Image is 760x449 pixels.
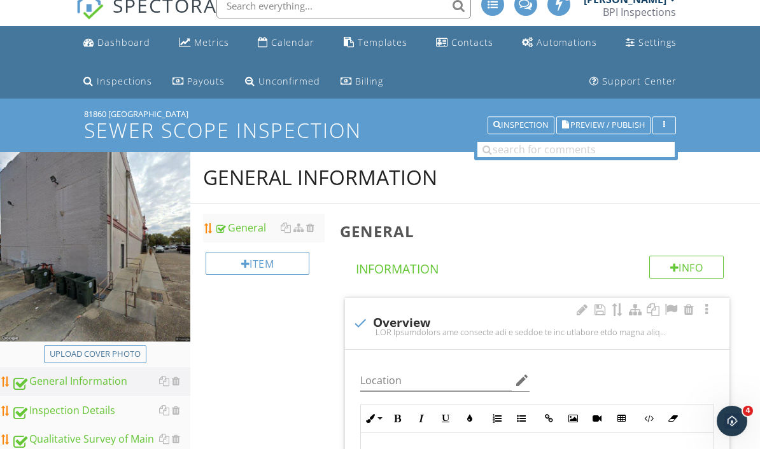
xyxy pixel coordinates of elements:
[335,70,388,93] a: Billing
[488,118,554,130] a: Inspection
[517,31,602,55] a: Automations (Advanced)
[258,75,320,87] div: Unconfirmed
[493,121,549,130] div: Inspection
[570,121,645,130] span: Preview / Publish
[174,31,234,55] a: Metrics
[661,406,685,431] button: Clear Formatting
[433,406,458,431] button: Underline (Ctrl+U)
[584,70,682,93] a: Support Center
[556,118,651,130] a: Preview / Publish
[339,31,412,55] a: Templates
[340,223,740,240] h3: General
[187,75,225,87] div: Payouts
[717,406,747,436] iframe: Intercom live chat
[361,406,385,431] button: Inline Style
[637,406,661,431] button: Code View
[355,75,383,87] div: Billing
[97,36,150,48] div: Dashboard
[458,406,482,431] button: Colors
[271,36,314,48] div: Calendar
[649,256,724,279] div: Info
[385,406,409,431] button: Bold (Ctrl+B)
[556,116,651,134] button: Preview / Publish
[97,75,152,87] div: Inspections
[253,31,320,55] a: Calendar
[206,252,310,275] div: Item
[514,373,530,388] i: edit
[451,36,493,48] div: Contacts
[194,36,229,48] div: Metrics
[621,31,682,55] a: Settings
[78,31,155,55] a: Dashboard
[84,119,676,141] h1: Sewer Scope Inspection
[167,70,230,93] a: Payouts
[477,142,675,157] input: search for comments
[78,70,157,93] a: Inspections
[11,403,190,419] div: Inspection Details
[537,36,597,48] div: Automations
[603,6,676,18] div: BPI Inspections
[743,406,753,416] span: 4
[44,345,146,363] button: Upload cover photo
[409,406,433,431] button: Italic (Ctrl+I)
[585,406,609,431] button: Insert Video
[215,220,325,235] div: General
[353,327,722,337] div: LOR Ipsumdolors ame consecte adi e seddoe te inc utlabore etdo magna aliq en ad minimv qu nostrud...
[11,373,190,390] div: General Information
[561,406,585,431] button: Insert Image (Ctrl+P)
[358,36,407,48] div: Templates
[50,348,141,361] div: Upload cover photo
[360,370,512,391] input: Location
[356,256,724,277] h4: Information
[537,406,561,431] button: Insert Link (Ctrl+K)
[488,116,554,134] button: Inspection
[509,406,533,431] button: Unordered List
[609,406,633,431] button: Insert Table
[203,165,437,190] div: General Information
[431,31,498,55] a: Contacts
[240,70,325,93] a: Unconfirmed
[485,406,509,431] button: Ordered List
[76,3,217,29] a: SPECTORA
[638,36,677,48] div: Settings
[602,75,677,87] div: Support Center
[84,109,676,119] div: 81860 [GEOGRAPHIC_DATA]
